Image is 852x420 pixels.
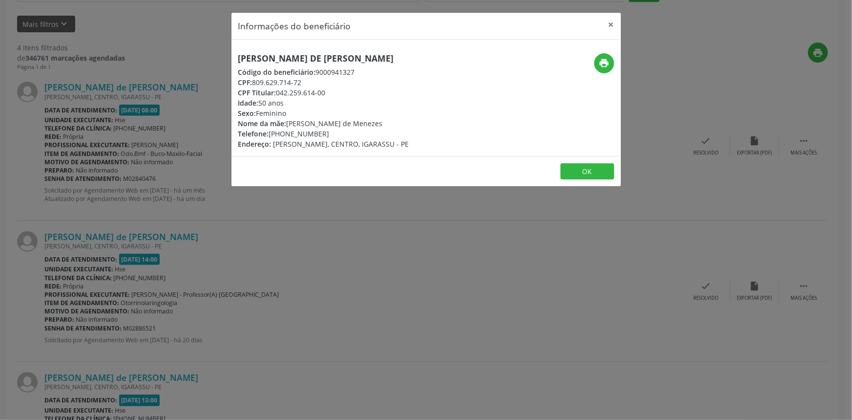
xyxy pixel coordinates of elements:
span: Idade: [238,98,259,108]
div: 809.629.714-72 [238,77,409,88]
div: 042.259.614-00 [238,88,409,98]
div: Feminino [238,108,409,118]
span: CPF Titular: [238,88,276,97]
div: 9000941327 [238,67,409,77]
div: 50 anos [238,98,409,108]
button: Close [602,13,621,37]
button: print [594,53,614,73]
span: CPF: [238,78,252,87]
h5: Informações do beneficiário [238,20,351,32]
span: Telefone: [238,129,269,138]
div: [PERSON_NAME] de Menezes [238,118,409,129]
span: Nome da mãe: [238,119,287,128]
span: Sexo: [238,109,256,118]
button: OK [561,163,614,180]
span: Código do beneficiário: [238,67,316,77]
h5: [PERSON_NAME] de [PERSON_NAME] [238,53,409,64]
div: [PHONE_NUMBER] [238,129,409,139]
span: Endereço: [238,139,271,149]
span: [PERSON_NAME], CENTRO, IGARASSU - PE [273,139,409,149]
i: print [599,58,609,68]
